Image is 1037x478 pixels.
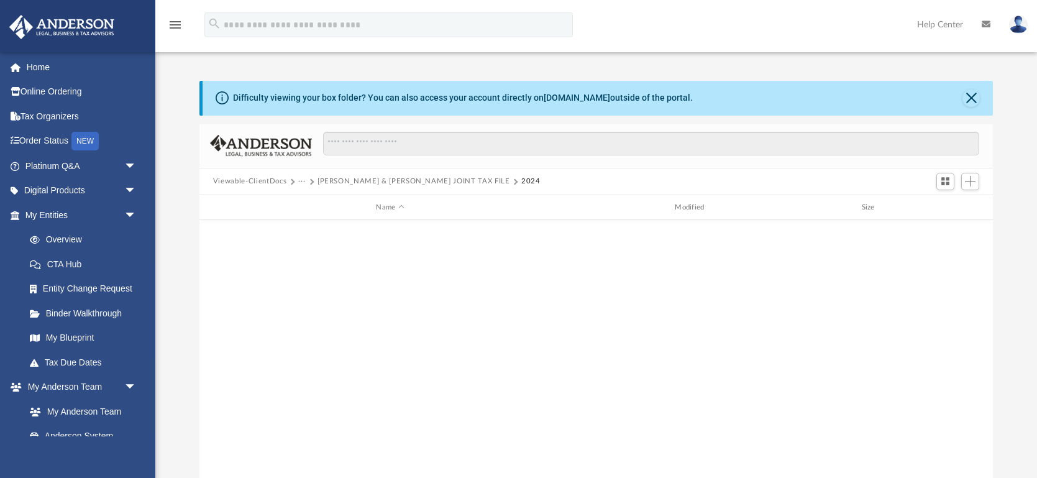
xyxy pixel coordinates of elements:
div: id [900,202,987,213]
a: Tax Due Dates [17,350,155,375]
a: [DOMAIN_NAME] [544,93,610,103]
a: My Entitiesarrow_drop_down [9,203,155,228]
a: My Anderson Teamarrow_drop_down [9,375,149,400]
a: CTA Hub [17,252,155,277]
a: Overview [17,228,155,252]
a: Entity Change Request [17,277,155,301]
button: Viewable-ClientDocs [213,176,286,187]
span: arrow_drop_down [124,178,149,204]
a: Anderson System [17,424,149,449]
div: Size [845,202,895,213]
a: My Anderson Team [17,399,143,424]
a: Home [9,55,155,80]
button: [PERSON_NAME] & [PERSON_NAME] JOINT TAX FILE [317,176,510,187]
button: 2024 [521,176,541,187]
div: NEW [71,132,99,150]
div: Difficulty viewing your box folder? You can also access your account directly on outside of the p... [233,91,693,104]
button: Close [962,90,980,107]
i: menu [168,17,183,32]
a: menu [168,24,183,32]
span: arrow_drop_down [124,203,149,228]
div: grid [199,220,993,477]
input: Search files and folders [323,132,979,155]
img: Anderson Advisors Platinum Portal [6,15,118,39]
button: ··· [298,176,306,187]
a: Binder Walkthrough [17,301,155,326]
a: Tax Organizers [9,104,155,129]
button: Add [961,173,980,190]
a: Order StatusNEW [9,129,155,154]
button: Switch to Grid View [936,173,955,190]
i: search [208,17,221,30]
div: id [205,202,236,213]
a: Online Ordering [9,80,155,104]
a: Digital Productsarrow_drop_down [9,178,155,203]
img: User Pic [1009,16,1028,34]
a: My Blueprint [17,326,149,351]
div: Name [241,202,537,213]
div: Modified [543,202,839,213]
span: arrow_drop_down [124,154,149,179]
a: Platinum Q&Aarrow_drop_down [9,154,155,178]
span: arrow_drop_down [124,375,149,400]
